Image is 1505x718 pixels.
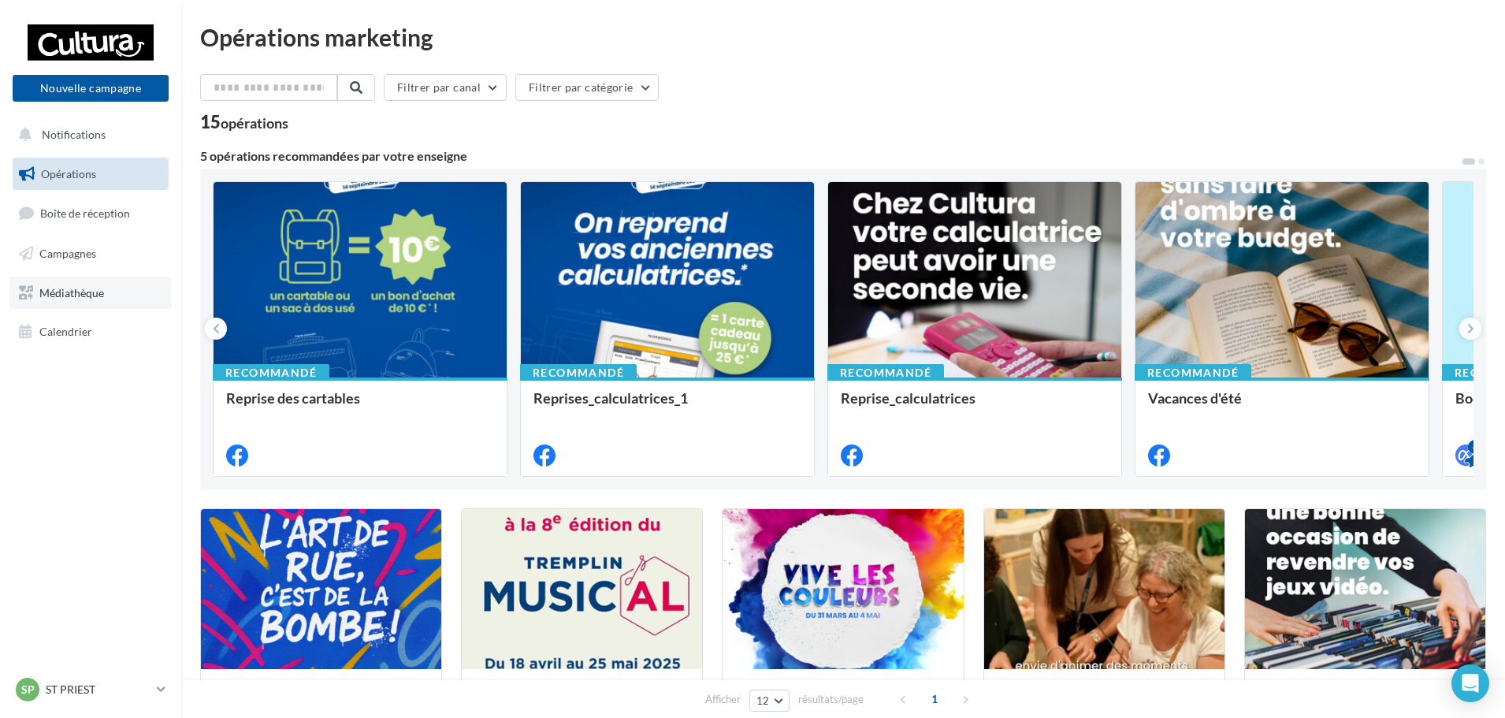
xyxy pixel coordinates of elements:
[9,118,165,151] button: Notifications
[515,74,659,101] button: Filtrer par catégorie
[798,692,864,707] span: résultats/page
[922,686,947,712] span: 1
[13,675,169,705] a: SP ST PRIEST
[533,390,801,422] div: Reprises_calculatrices_1
[1148,390,1416,422] div: Vacances d'été
[520,364,637,381] div: Recommandé
[1135,364,1251,381] div: Recommandé
[9,237,172,270] a: Campagnes
[841,390,1109,422] div: Reprise_calculatrices
[827,364,944,381] div: Recommandé
[1451,664,1489,702] div: Open Intercom Messenger
[39,247,96,260] span: Campagnes
[9,196,172,230] a: Boîte de réception
[200,113,288,131] div: 15
[749,690,790,712] button: 12
[213,364,329,381] div: Recommandé
[40,206,130,220] span: Boîte de réception
[226,390,494,422] div: Reprise des cartables
[39,325,92,338] span: Calendrier
[756,694,770,707] span: 12
[42,128,106,141] span: Notifications
[46,682,150,698] p: ST PRIEST
[384,74,507,101] button: Filtrer par canal
[9,315,172,348] a: Calendrier
[21,682,35,698] span: SP
[200,150,1461,162] div: 5 opérations recommandées par votre enseigne
[200,25,1486,49] div: Opérations marketing
[9,277,172,310] a: Médiathèque
[39,285,104,299] span: Médiathèque
[9,158,172,191] a: Opérations
[13,75,169,102] button: Nouvelle campagne
[1468,440,1482,454] div: 4
[705,692,741,707] span: Afficher
[41,167,96,180] span: Opérations
[221,116,288,130] div: opérations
